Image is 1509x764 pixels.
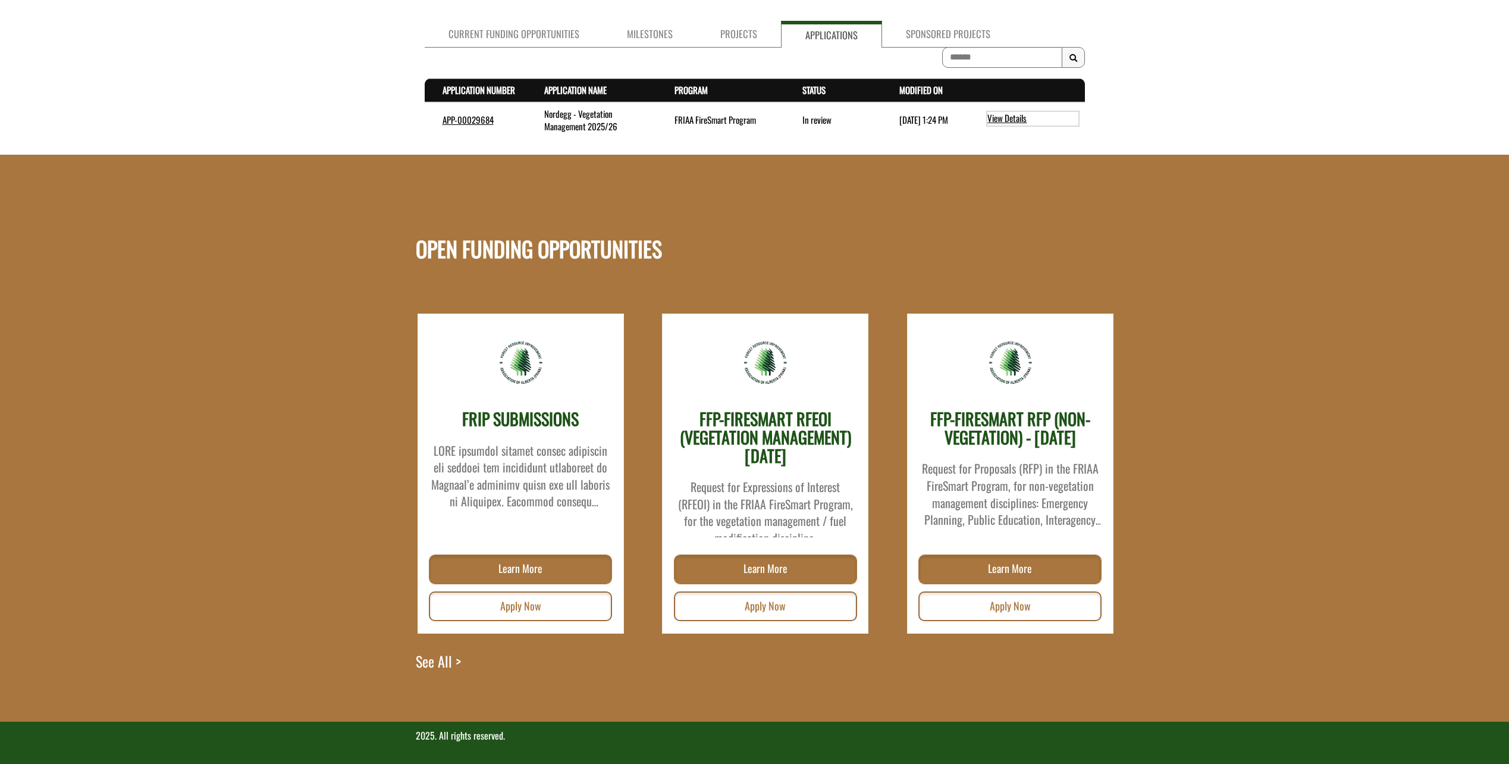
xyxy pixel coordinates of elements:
img: friaa-logo.png [498,340,543,385]
div: Request for Proposals (RFP) in the FRIAA FireSmart Program, for non-vegetation management discipl... [920,453,1101,528]
img: friaa-logo.png [743,340,788,385]
a: Milestones [603,21,697,48]
a: See All > [416,651,461,722]
a: Learn More [918,555,1102,584]
a: Apply Now [918,591,1102,621]
input: To search on partial text, use the asterisk (*) wildcard character. [942,47,1062,68]
img: friaa-logo.png [988,340,1033,385]
a: APP-00029684 [443,113,494,126]
td: Nordegg - Vegetation Management 2025/26 [526,102,657,138]
td: In review [785,102,881,138]
td: APP-00029684 [425,102,527,138]
a: Program [674,83,708,96]
a: Application Number [443,83,515,96]
a: Applications [781,21,882,48]
td: 9/28/2025 1:24 PM [881,102,967,138]
div: LORE ipsumdol sitamet consec adipiscin eli seddoei tem incididunt utlaboreet do Magnaal’e adminim... [430,435,611,510]
a: Projects [697,21,781,48]
p: 2025 [416,729,1094,743]
a: Apply Now [429,591,612,621]
a: Apply Now [674,591,857,621]
th: Actions [967,79,1084,102]
time: [DATE] 1:24 PM [899,113,948,126]
h1: OPEN FUNDING OPPORTUNITIES [416,167,662,260]
a: Application Name [544,83,607,96]
a: Learn More [429,555,612,584]
h3: FFP-FIRESMART RFP (NON-VEGETATION) - [DATE] [920,410,1101,447]
div: Request for Expressions of Interest (RFEOI) in the FRIAA FireSmart Program, for the vegetation ma... [674,471,856,537]
a: Sponsored Projects [882,21,1014,48]
a: Modified On [899,83,943,96]
a: Status [802,83,826,96]
td: FRIAA FireSmart Program [657,102,785,138]
a: Learn More [674,555,857,584]
a: View details [986,111,1080,126]
span: . All rights reserved. [435,728,505,743]
td: action menu [967,102,1084,138]
h3: FRIP SUBMISSIONS [462,410,579,428]
button: Search Results [1062,47,1085,68]
h3: FFP-FIRESMART RFEOI (VEGETATION MANAGEMENT) [DATE] [674,410,856,465]
a: Current Funding Opportunities [425,21,603,48]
